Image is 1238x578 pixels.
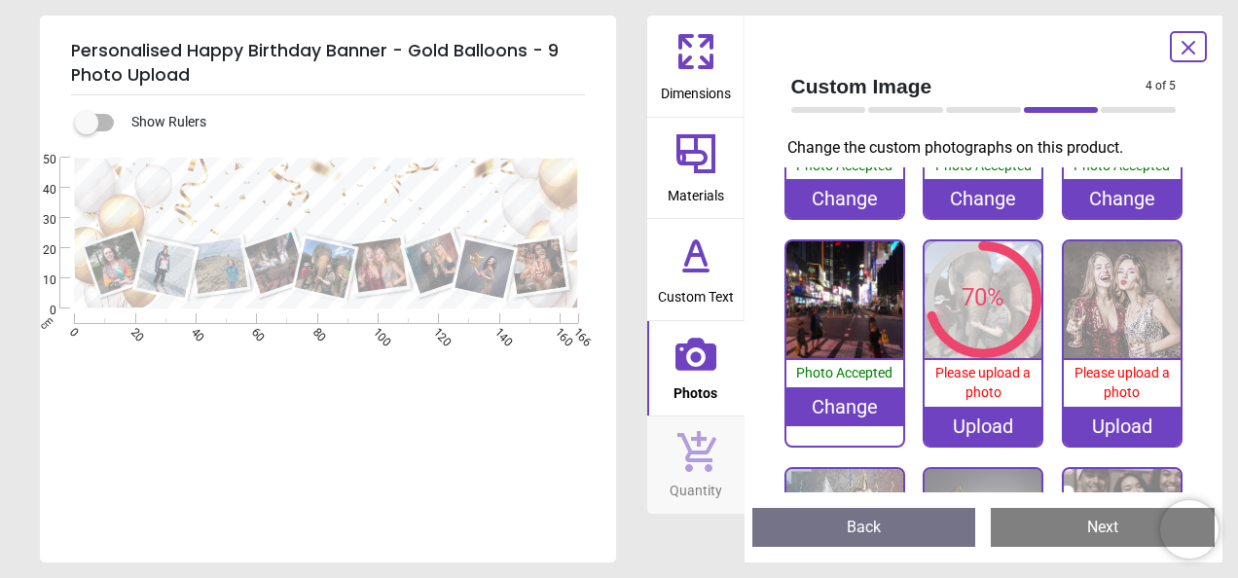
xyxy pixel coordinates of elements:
div: Change [786,179,903,218]
span: 0 [65,325,78,338]
span: Please upload a photo [935,365,1031,400]
span: 50 [19,152,56,168]
button: Materials [647,118,745,219]
h5: Personalised Happy Birthday Banner - Gold Balloons - 9 Photo Upload [71,31,585,95]
span: 166 [569,325,582,338]
span: 100 [369,325,382,338]
p: Change the custom photographs on this product. [787,137,1192,159]
span: Materials [668,177,724,206]
span: 40 [187,325,200,338]
iframe: Brevo live chat [1160,500,1219,559]
button: Photos [647,321,745,416]
span: Quantity [670,472,722,501]
span: 40 [19,182,56,199]
span: Custom Image [791,72,1147,100]
text: 70% [962,285,1004,312]
span: Dimensions [661,75,731,104]
span: Photo Accepted [796,158,892,173]
span: 120 [429,325,442,338]
span: Photo Accepted [935,158,1032,173]
span: 160 [551,325,564,338]
span: Please upload a photo [1074,365,1170,400]
button: Custom Text [647,219,745,320]
div: Upload [1064,407,1181,446]
span: cm [38,314,55,332]
div: Show Rulers [87,111,616,134]
span: 60 [247,325,260,338]
div: Upload [925,407,1041,446]
span: 140 [491,325,503,338]
button: Dimensions [647,16,745,117]
button: Next [991,508,1215,547]
span: 0 [19,303,56,319]
button: Quantity [647,416,745,514]
span: Photo Accepted [796,365,892,380]
span: Photos [674,375,717,404]
span: 20 [19,242,56,259]
div: Change [925,179,1041,218]
span: 4 of 5 [1146,78,1176,94]
span: Custom Text [658,278,734,307]
span: 80 [309,325,321,338]
div: Change [786,387,903,426]
span: 30 [19,212,56,229]
span: 20 [127,325,139,338]
span: 10 [19,272,56,289]
button: Back [752,508,976,547]
div: Change [1064,179,1181,218]
span: Photo Accepted [1074,158,1170,173]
